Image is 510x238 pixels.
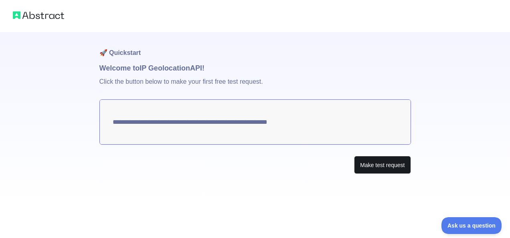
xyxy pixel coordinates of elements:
p: Click the button below to make your first free test request. [99,74,411,99]
iframe: Toggle Customer Support [441,217,502,234]
img: Abstract logo [13,10,64,21]
button: Make test request [354,156,411,174]
h1: 🚀 Quickstart [99,32,411,63]
h1: Welcome to IP Geolocation API! [99,63,411,74]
